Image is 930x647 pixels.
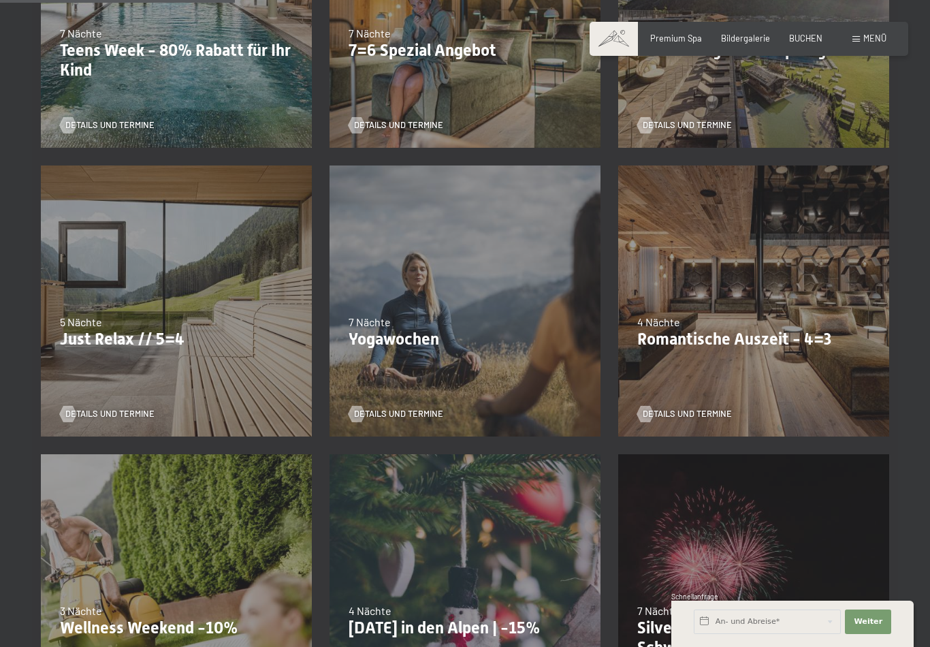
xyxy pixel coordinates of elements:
[643,119,732,131] span: Details und Termine
[349,330,581,349] p: Yogawochen
[637,604,679,617] span: 7 Nächte
[354,119,443,131] span: Details und Termine
[789,33,822,44] a: BUCHEN
[354,408,443,420] span: Details und Termine
[349,315,391,328] span: 7 Nächte
[60,27,102,40] span: 7 Nächte
[60,119,155,131] a: Details und Termine
[637,119,732,131] a: Details und Termine
[60,408,155,420] a: Details und Termine
[60,315,102,328] span: 5 Nächte
[845,610,891,634] button: Weiter
[60,41,293,80] p: Teens Week - 80% Rabatt für Ihr Kind
[349,604,391,617] span: 4 Nächte
[349,618,581,638] p: [DATE] in den Alpen | -15%
[637,315,680,328] span: 4 Nächte
[60,330,293,349] p: Just Relax // 5=4
[650,33,702,44] a: Premium Spa
[349,41,581,61] p: 7=6 Spezial Angebot
[643,408,732,420] span: Details und Termine
[65,119,155,131] span: Details und Termine
[349,408,443,420] a: Details und Termine
[349,27,391,40] span: 7 Nächte
[60,604,102,617] span: 3 Nächte
[637,408,732,420] a: Details und Termine
[854,616,882,627] span: Weiter
[671,593,718,601] span: Schnellanfrage
[863,33,886,44] span: Menü
[65,408,155,420] span: Details und Termine
[60,618,293,638] p: Wellness Weekend -10%
[349,119,443,131] a: Details und Termine
[721,33,770,44] a: Bildergalerie
[637,330,870,349] p: Romantische Auszeit - 4=3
